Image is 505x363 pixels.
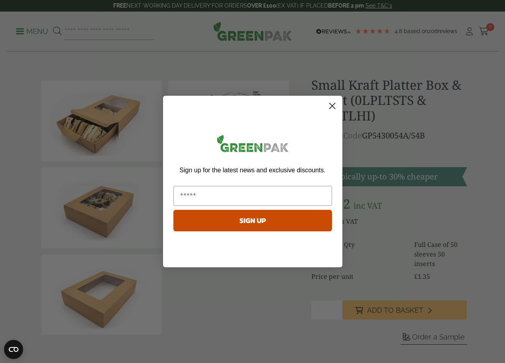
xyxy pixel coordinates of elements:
[325,99,339,113] button: Close dialog
[173,210,332,231] button: SIGN UP
[173,186,332,206] input: Email
[173,132,332,158] img: greenpak_logo
[4,340,23,359] button: Open CMP widget
[179,167,325,174] span: Sign up for the latest news and exclusive discounts.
